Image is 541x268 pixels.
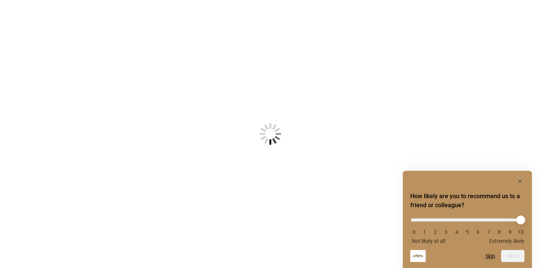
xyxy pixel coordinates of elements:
div: How likely are you to recommend us to a friend or colleague? Select an option from 0 to 10, with ... [410,177,524,262]
li: 0 [410,229,418,235]
li: 6 [474,229,482,235]
button: Next question [501,250,524,262]
li: 10 [517,229,524,235]
li: 8 [496,229,503,235]
span: Extremely likely [489,238,524,244]
img: Loading [222,86,319,182]
li: 1 [421,229,428,235]
li: 7 [485,229,493,235]
li: 5 [464,229,471,235]
div: How likely are you to recommend us to a friend or colleague? Select an option from 0 to 10, with ... [410,213,524,244]
li: 4 [453,229,461,235]
li: 3 [442,229,450,235]
button: Skip [485,253,495,259]
h2: How likely are you to recommend us to a friend or colleague? Select an option from 0 to 10, with ... [410,192,524,210]
li: 9 [506,229,514,235]
span: Not likely at all [412,238,445,244]
button: Hide survey [515,177,524,186]
li: 2 [432,229,439,235]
